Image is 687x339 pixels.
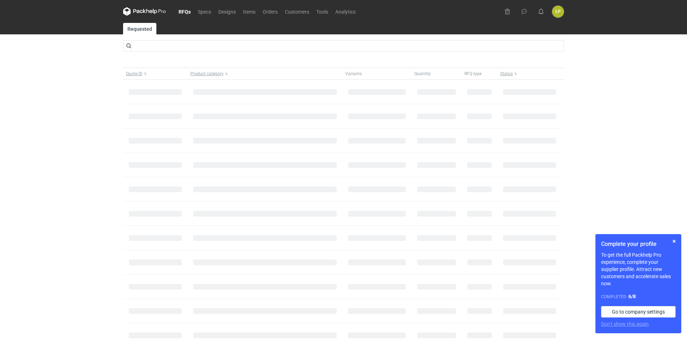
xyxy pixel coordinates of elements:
button: Status [497,68,562,79]
span: Quote ID [126,71,142,77]
span: Variants [345,71,362,77]
svg: Packhelp Pro [123,7,166,16]
a: Analytics [332,7,359,16]
a: RFQs [175,7,194,16]
a: Orders [259,7,281,16]
a: Go to company settings [601,306,676,318]
a: Designs [215,7,239,16]
button: ŁP [552,6,564,18]
button: Product category [187,68,342,79]
div: Completed: [601,293,676,300]
p: To get the full Packhelp Pro experience, complete your supplier profile. Attract new customers an... [601,251,676,287]
a: Tools [313,7,332,16]
a: Requested [123,23,156,34]
button: Don’t show this again [601,320,649,328]
a: Customers [281,7,313,16]
button: Quote ID [123,68,187,79]
strong: 6 / 8 [628,294,636,299]
button: Skip for now [670,237,678,246]
a: Specs [194,7,215,16]
div: Łukasz Postawa [552,6,564,18]
a: Items [239,7,259,16]
span: Product category [190,71,224,77]
span: Quantity [414,71,431,77]
span: Status [500,71,513,77]
span: RFQ type [464,71,482,77]
h1: Complete your profile [601,240,676,248]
